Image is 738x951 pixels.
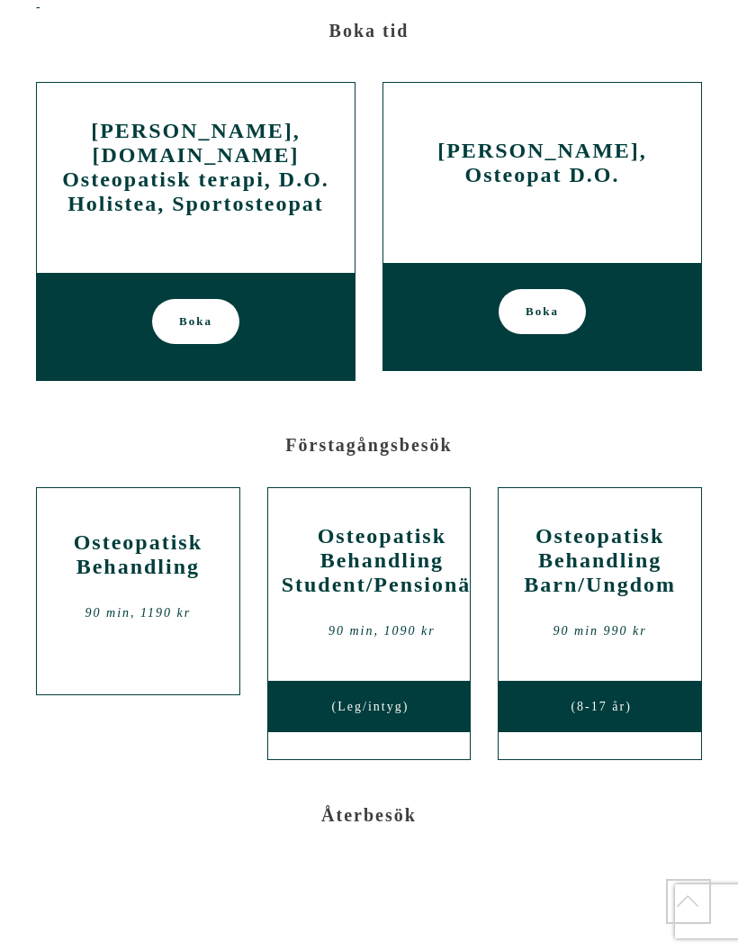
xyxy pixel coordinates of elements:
[397,139,688,187] h2: [PERSON_NAME], Osteopat D.O.
[499,289,586,334] a: Boka
[50,600,226,627] div: 90 min, 1190 kr
[512,524,688,597] h2: Osteopatisk Behandling Barn/Ungdom
[329,21,409,41] strong: Boka tid
[282,618,482,645] div: 90 min, 1090 kr
[179,299,212,344] span: Boka
[512,618,688,645] div: 90 min 990 kr
[36,414,42,428] span: -
[321,805,417,825] strong: Återbesök
[152,299,239,344] a: Boka
[285,435,452,455] strong: Förstagångsbesök
[526,289,559,334] span: Boka
[282,524,482,597] h2: Osteopatisk Behandling Student/Pensionär
[50,119,341,216] h2: [PERSON_NAME], [DOMAIN_NAME] Osteopatisk terapi, D.O. Holistea, Sportosteopat
[332,700,409,713] span: (Leg/intyg)
[50,530,226,579] h2: Osteopatisk Behandling
[571,700,631,713] span: (8-17 år)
